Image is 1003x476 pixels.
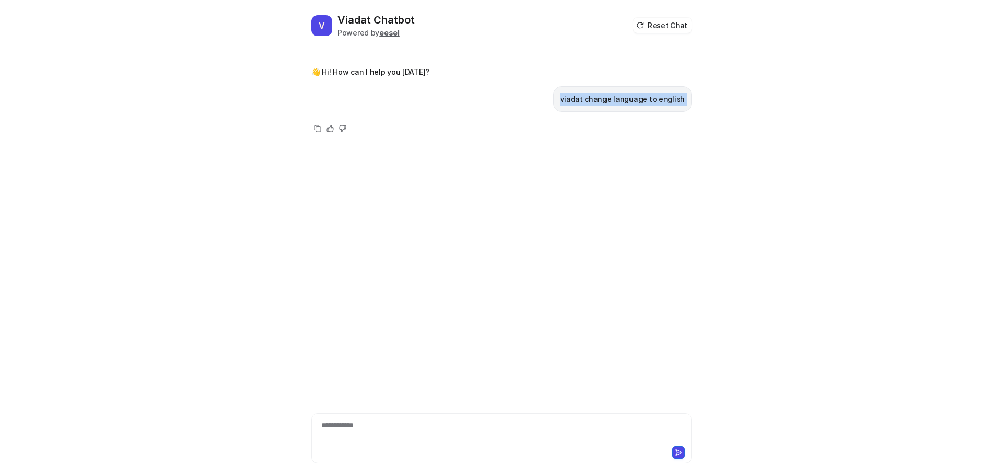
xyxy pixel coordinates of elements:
p: 👋 Hi! How can I help you [DATE]? [311,66,429,78]
p: viadat change language to english [560,93,685,106]
h2: Viadat Chatbot [337,13,415,27]
span: V [311,15,332,36]
b: eesel [379,28,400,37]
button: Reset Chat [633,18,692,33]
div: Powered by [337,27,415,38]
